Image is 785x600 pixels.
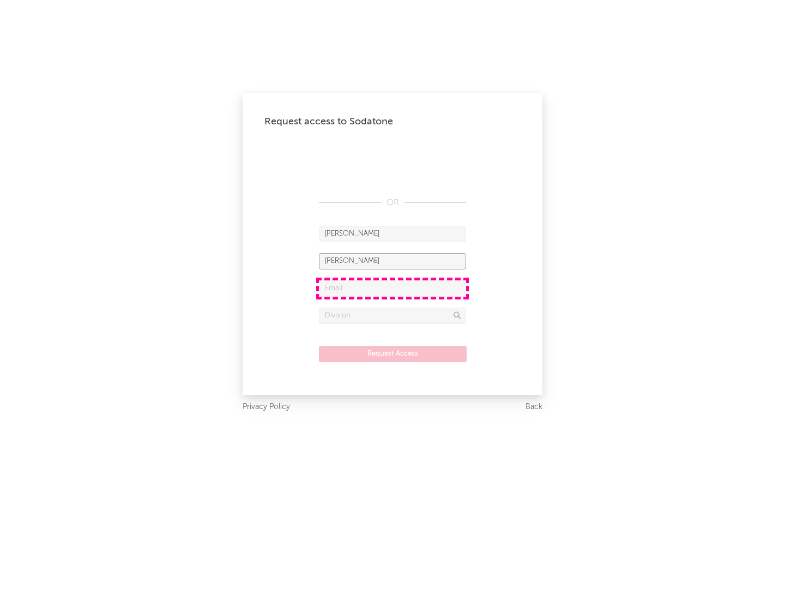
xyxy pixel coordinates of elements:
[526,400,542,414] a: Back
[319,308,466,324] input: Division
[243,400,290,414] a: Privacy Policy
[319,196,466,209] div: OR
[264,115,521,128] div: Request access to Sodatone
[319,226,466,242] input: First Name
[319,253,466,269] input: Last Name
[319,346,467,362] button: Request Access
[319,280,466,297] input: Email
